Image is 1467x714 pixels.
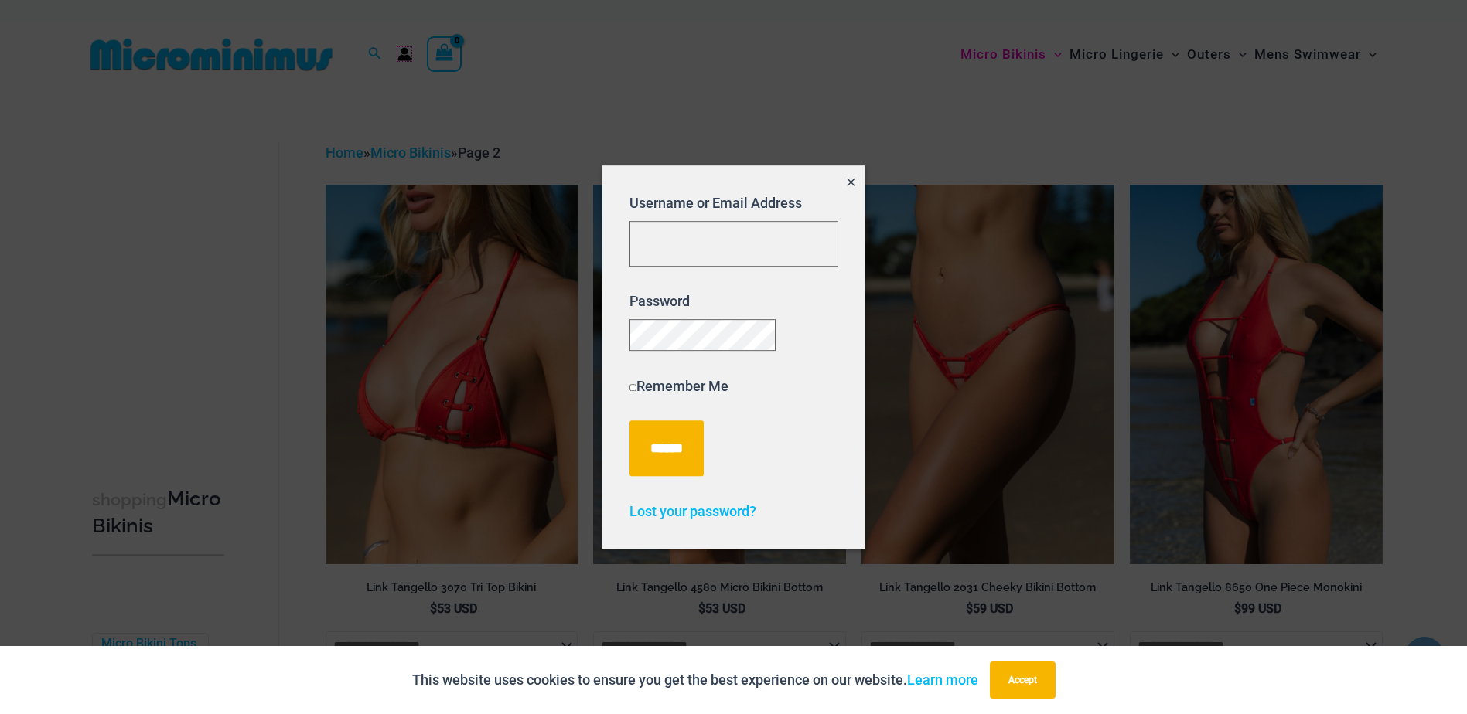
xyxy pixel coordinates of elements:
p: This website uses cookies to ensure you get the best experience on our website. [412,668,978,692]
label: Remember Me [629,378,728,394]
label: Username or Email Address [629,195,802,211]
a: Learn more [907,671,978,688]
a: Lost your password? [629,503,756,519]
label: Password [629,293,690,309]
button: Accept [990,661,1056,699]
button: Close popup [837,165,865,201]
input: Remember Me [629,384,636,391]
